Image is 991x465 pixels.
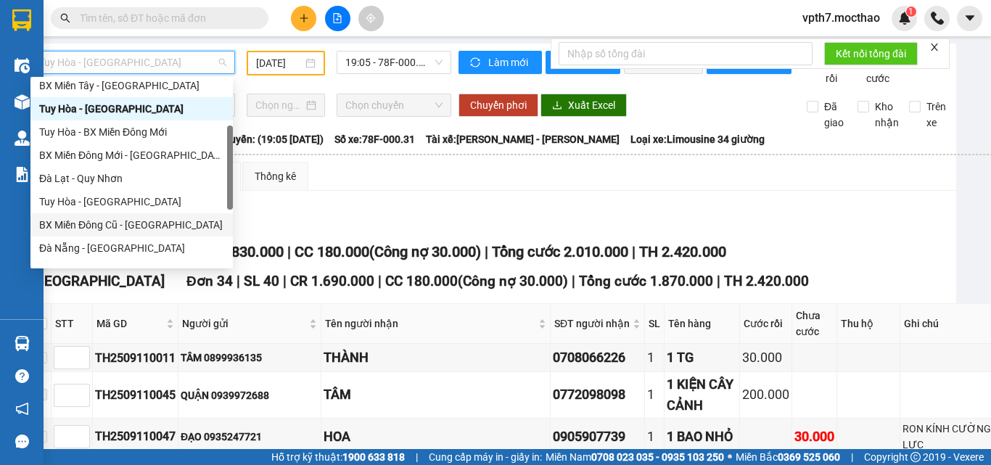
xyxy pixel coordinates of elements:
[908,7,913,17] span: 1
[553,347,642,368] div: 0708066226
[385,273,458,289] span: CC 180.000
[197,243,284,260] span: CR 1.830.000
[30,260,233,283] div: Tuy Hoà - Bến xe Bình Dương (Hàng)
[647,384,662,405] div: 1
[957,6,982,31] button: caret-down
[551,372,645,419] td: 0772098098
[334,131,415,147] span: Số xe: 78F-000.31
[485,243,488,260] span: |
[324,427,548,447] div: HOA
[15,402,29,416] span: notification
[31,273,165,289] span: [GEOGRAPHIC_DATA]
[324,347,548,368] div: THÀNH
[632,243,636,260] span: |
[299,13,309,23] span: plus
[546,449,724,465] span: Miền Nam
[30,120,233,144] div: Tuy Hòa - BX Miền Đông Mới
[15,131,30,146] img: warehouse-icon
[39,217,224,233] div: BX Miền Đông Cũ - [GEOGRAPHIC_DATA]
[15,167,30,182] img: solution-icon
[630,131,765,147] span: Loại xe: Limousine 34 giường
[15,369,29,383] span: question-circle
[378,273,382,289] span: |
[30,144,233,167] div: BX Miền Đông Mới - Tuy Hòa
[39,147,224,163] div: BX Miền Đông Mới - [GEOGRAPHIC_DATA]
[667,347,737,368] div: 1 TG
[30,190,233,213] div: Tuy Hòa - Đà Lạt
[15,94,30,110] img: warehouse-icon
[237,273,240,289] span: |
[30,97,233,120] div: Tuy Hòa - Đà Nẵng
[186,273,233,289] span: Đơn 34
[325,316,535,332] span: Tên người nhận
[429,449,542,465] span: Cung cấp máy in - giấy in:
[93,344,178,372] td: TH2509110011
[181,429,318,445] div: ĐẠO 0935247721
[559,42,813,65] input: Nhập số tổng đài
[96,316,163,332] span: Mã GD
[554,316,630,332] span: SĐT người nhận
[321,372,551,419] td: TÂM
[39,263,224,279] div: Tuy Hoà - Bến xe Bình Dương (Hàng)
[342,451,405,463] strong: 1900 633 818
[492,243,628,260] span: Tổng cước 2.010.000
[792,304,837,344] th: Chưa cước
[244,273,279,289] span: SL 40
[39,124,224,140] div: Tuy Hòa - BX Miền Đông Mới
[579,273,713,289] span: Tổng cước 1.870.000
[463,273,563,289] span: Công nợ 30.000
[95,349,176,367] div: TH2509110011
[551,344,645,372] td: 0708066226
[552,100,562,112] span: download
[295,243,369,260] span: CC 180.000
[15,336,30,351] img: warehouse-icon
[898,12,911,25] img: icon-new-feature
[736,449,840,465] span: Miền Bắc
[39,240,224,256] div: Đà Nẵng - [GEOGRAPHIC_DATA]
[724,273,809,289] span: TH 2.420.000
[563,273,568,289] span: )
[778,451,840,463] strong: 0369 525 060
[639,243,726,260] span: TH 2.420.000
[39,194,224,210] div: Tuy Hòa - [GEOGRAPHIC_DATA]
[540,94,627,117] button: downloadXuất Excel
[358,6,384,31] button: aim
[93,419,178,456] td: TH2509110047
[256,55,303,71] input: 11/09/2025
[287,243,291,260] span: |
[791,9,892,27] span: vpth7.mocthao
[30,213,233,236] div: BX Miền Đông Cũ - Tuy Hoà
[568,97,615,113] span: Xuất Excel
[39,170,224,186] div: Đà Lạt - Quy Nhơn
[12,9,31,31] img: logo-vxr
[182,316,306,332] span: Người gửi
[15,435,29,448] span: message
[459,94,538,117] button: Chuyển phơi
[717,273,720,289] span: |
[458,273,463,289] span: (
[426,131,620,147] span: Tài xế: [PERSON_NAME] - [PERSON_NAME]
[93,372,178,419] td: TH2509110045
[647,427,662,447] div: 1
[39,52,226,73] span: Tuy Hòa - Đà Nẵng
[794,427,834,447] div: 30.000
[60,13,70,23] span: search
[742,347,789,368] div: 30.000
[906,7,916,17] sup: 1
[740,304,792,344] th: Cước rồi
[851,449,853,465] span: |
[345,52,443,73] span: 19:05 - 78F-000.31
[910,452,921,462] span: copyright
[271,449,405,465] span: Hỗ trợ kỹ thuật:
[332,13,342,23] span: file-add
[591,451,724,463] strong: 0708 023 035 - 0935 103 250
[324,384,548,405] div: TÂM
[459,51,542,74] button: syncLàm mới
[15,58,30,73] img: warehouse-icon
[325,6,350,31] button: file-add
[742,384,789,405] div: 200.000
[255,168,296,184] div: Thống kê
[374,243,476,260] span: Công nợ 30.000
[963,12,976,25] span: caret-down
[931,12,944,25] img: phone-icon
